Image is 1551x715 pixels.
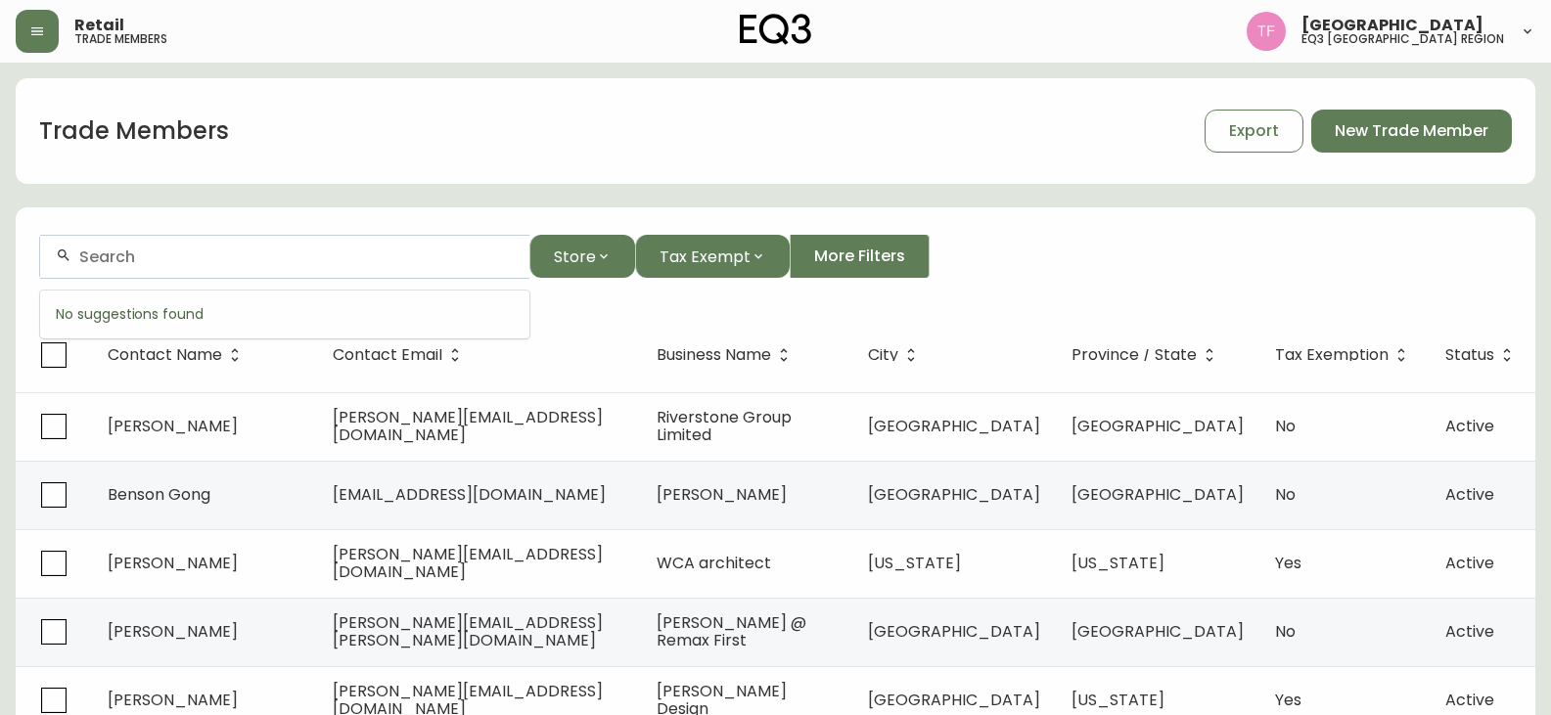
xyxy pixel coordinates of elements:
span: Yes [1275,689,1301,711]
span: Active [1445,689,1494,711]
h1: Trade Members [39,114,229,148]
span: City [868,349,898,361]
span: [EMAIL_ADDRESS][DOMAIN_NAME] [333,483,606,506]
span: [PERSON_NAME][EMAIL_ADDRESS][DOMAIN_NAME] [333,406,603,446]
span: Tax Exempt [660,245,751,269]
span: [PERSON_NAME] @ Remax First [657,611,806,651]
span: WCA architect [657,552,771,574]
span: Contact Email [333,346,468,364]
span: Province / State [1072,346,1222,364]
span: Tax Exemption [1275,346,1414,364]
span: Tax Exemption [1275,349,1389,361]
button: More Filters [790,235,930,278]
span: [US_STATE] [868,552,961,574]
span: [GEOGRAPHIC_DATA] [868,620,1040,643]
span: [PERSON_NAME] [657,483,787,506]
span: Export [1229,120,1279,142]
span: Status [1445,346,1520,364]
span: New Trade Member [1335,120,1488,142]
span: [GEOGRAPHIC_DATA] [1072,483,1244,506]
span: No [1275,415,1296,437]
img: 971393357b0bdd4f0581b88529d406f6 [1247,12,1286,51]
span: [GEOGRAPHIC_DATA] [868,483,1040,506]
span: Business Name [657,346,797,364]
h5: eq3 [GEOGRAPHIC_DATA] region [1301,33,1504,45]
h5: trade members [74,33,167,45]
span: [PERSON_NAME] [108,552,238,574]
button: Store [529,235,635,278]
span: [GEOGRAPHIC_DATA] [1072,620,1244,643]
span: [GEOGRAPHIC_DATA] [868,415,1040,437]
span: Active [1445,415,1494,437]
span: Business Name [657,349,771,361]
span: No [1275,483,1296,506]
span: Contact Name [108,346,248,364]
span: Contact Email [333,349,442,361]
div: No suggestions found [40,290,529,338]
span: Store [554,245,596,269]
span: Status [1445,349,1494,361]
span: [US_STATE] [1072,689,1164,711]
span: [PERSON_NAME] [108,620,238,643]
span: Active [1445,620,1494,643]
span: [PERSON_NAME] [108,415,238,437]
span: Province / State [1072,349,1197,361]
span: No [1275,620,1296,643]
span: [GEOGRAPHIC_DATA] [868,689,1040,711]
span: More Filters [814,246,905,267]
span: [PERSON_NAME] [108,689,238,711]
span: Riverstone Group Limited [657,406,792,446]
img: logo [740,14,812,45]
span: Retail [74,18,124,33]
span: [GEOGRAPHIC_DATA] [1072,415,1244,437]
span: Contact Name [108,349,222,361]
span: [PERSON_NAME][EMAIL_ADDRESS][PERSON_NAME][DOMAIN_NAME] [333,611,603,651]
button: Tax Exempt [635,235,790,278]
span: [GEOGRAPHIC_DATA] [1301,18,1483,33]
input: Search [79,247,514,266]
span: [PERSON_NAME][EMAIL_ADDRESS][DOMAIN_NAME] [333,543,603,583]
button: Export [1205,110,1303,153]
span: Active [1445,552,1494,574]
span: Active [1445,483,1494,506]
button: New Trade Member [1311,110,1512,153]
span: City [868,346,924,364]
span: [US_STATE] [1072,552,1164,574]
span: Yes [1275,552,1301,574]
span: Benson Gong [108,483,210,506]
